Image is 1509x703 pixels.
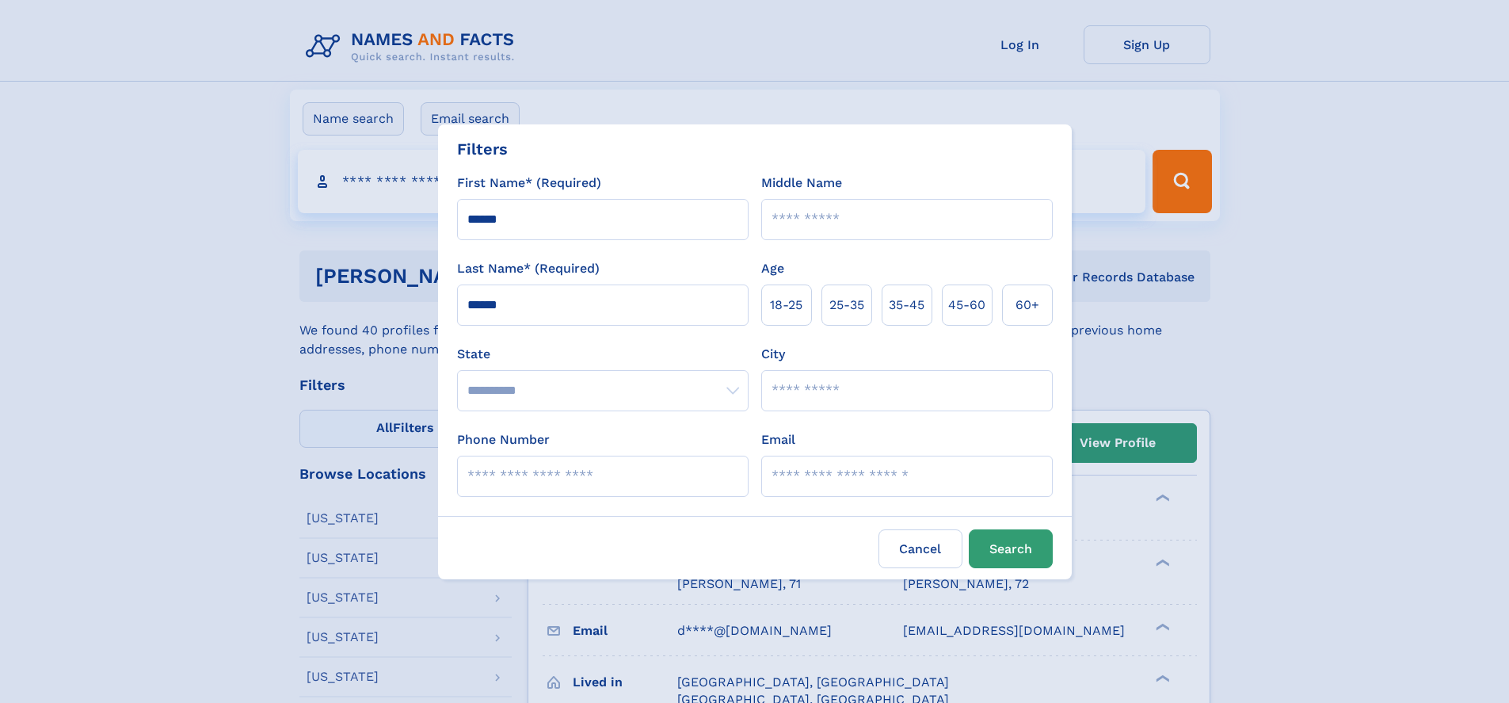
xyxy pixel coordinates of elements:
label: Phone Number [457,430,550,449]
label: City [761,345,785,364]
button: Search [969,529,1053,568]
span: 45‑60 [948,296,985,315]
span: 25‑35 [829,296,864,315]
span: 60+ [1016,296,1039,315]
label: State [457,345,749,364]
span: 18‑25 [770,296,802,315]
label: Email [761,430,795,449]
span: 35‑45 [889,296,924,315]
label: Age [761,259,784,278]
div: Filters [457,137,508,161]
label: Last Name* (Required) [457,259,600,278]
label: Cancel [878,529,962,568]
label: First Name* (Required) [457,174,601,193]
label: Middle Name [761,174,842,193]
